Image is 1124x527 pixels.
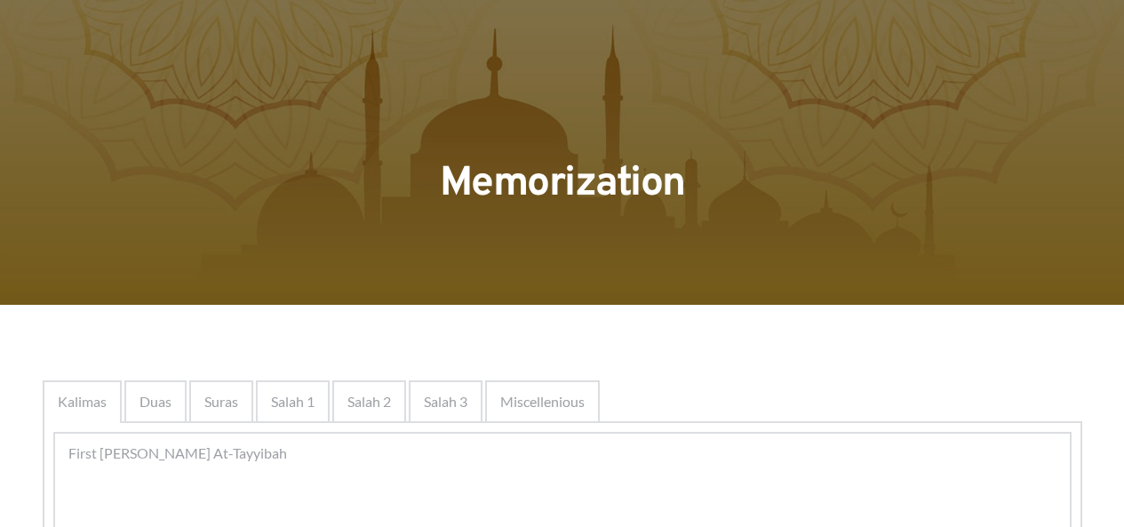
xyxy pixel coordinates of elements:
[440,158,685,211] span: Memorization
[347,391,391,412] span: Salah 2
[58,391,107,412] span: Kalimas
[140,391,171,412] span: Duas
[500,391,585,412] span: Miscellenious
[68,443,287,464] span: First [PERSON_NAME] At-Tayyibah
[271,391,315,412] span: Salah 1
[204,391,238,412] span: Suras
[424,391,467,412] span: Salah 3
